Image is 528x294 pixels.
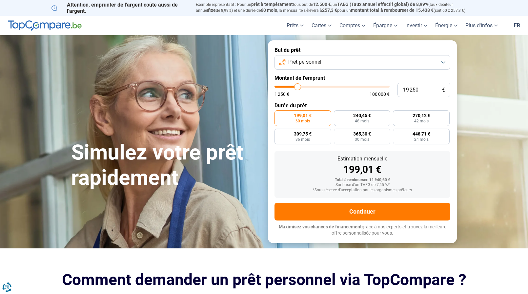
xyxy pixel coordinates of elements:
[313,2,331,7] span: 12.500 €
[442,87,445,93] span: €
[71,140,260,191] h1: Simulez votre prêt rapidement
[280,156,445,161] div: Estimation mensuelle
[294,132,312,136] span: 309,75 €
[414,119,429,123] span: 42 mois
[274,47,450,53] label: But du prêt
[353,113,371,118] span: 240,45 €
[337,2,428,7] span: TAEG (Taux annuel effectif global) de 8,99%
[353,132,371,136] span: 365,30 €
[51,2,188,14] p: Attention, emprunter de l'argent coûte aussi de l'argent.
[280,188,445,193] div: *Sous réserve d'acceptation par les organismes prêteurs
[370,92,390,96] span: 100 000 €
[461,16,502,35] a: Plus d'infos
[351,8,434,13] span: montant total à rembourser de 15.438 €
[295,137,310,141] span: 36 mois
[335,16,369,35] a: Comptes
[510,16,524,35] a: fr
[401,16,431,35] a: Investir
[279,224,362,229] span: Maximisez vos chances de financement
[369,16,401,35] a: Épargne
[322,8,337,13] span: 257,3 €
[308,16,335,35] a: Cartes
[251,2,293,7] span: prêt à tempérament
[294,113,312,118] span: 199,01 €
[274,55,450,70] button: Prêt personnel
[280,178,445,182] div: Total à rembourser: 11 940,60 €
[196,2,477,13] p: Exemple représentatif : Pour un tous but de , un (taux débiteur annuel de 8,99%) et une durée de ...
[274,75,450,81] label: Montant de l'emprunt
[413,132,430,136] span: 448,71 €
[280,165,445,175] div: 199,01 €
[431,16,461,35] a: Énergie
[288,58,321,66] span: Prêt personnel
[295,119,310,123] span: 60 mois
[274,224,450,237] p: grâce à nos experts et trouvez la meilleure offre personnalisée pour vous.
[274,92,289,96] span: 1 250 €
[274,203,450,220] button: Continuer
[283,16,308,35] a: Prêts
[355,137,369,141] span: 30 mois
[208,8,216,13] span: fixe
[261,8,277,13] span: 60 mois
[280,183,445,187] div: Sur base d'un TAEG de 7,45 %*
[274,102,450,109] label: Durée du prêt
[414,137,429,141] span: 24 mois
[413,113,430,118] span: 270,12 €
[8,20,82,31] img: TopCompare
[355,119,369,123] span: 48 mois
[51,271,477,289] h2: Comment demander un prêt personnel via TopCompare ?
